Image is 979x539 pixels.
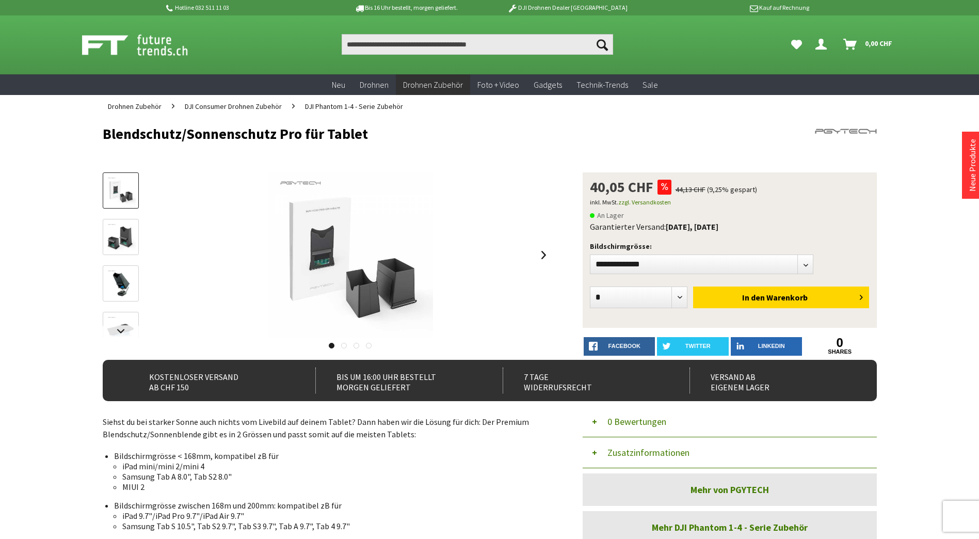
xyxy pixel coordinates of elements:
[180,95,287,118] a: DJI Consumer Drohnen Zubehör
[470,74,526,96] a: Foto + Video
[326,2,487,14] p: Bis 16 Uhr bestellt, morgen geliefert.
[786,34,807,55] a: Meine Favoriten
[477,80,519,90] span: Foto + Video
[122,511,535,521] li: iPad 9.7"/iPad Pro 9.7"/iPad Air 9.7"
[590,180,653,194] span: 40,05 CHF
[503,368,667,393] div: 7 Tage Widerrufsrecht
[758,343,785,349] span: LinkedIn
[676,185,705,194] span: 44,13 CHF
[584,337,655,356] a: facebook
[332,80,345,90] span: Neu
[268,172,433,338] img: Blendschutz/Sonnenschutz Pro für Tablet
[590,209,624,221] span: An Lager
[114,500,543,511] li: Bildschirmgrösse zwischen 168m und 200mm: kompatibel zB für
[583,437,877,468] button: Zusatzinformationen
[129,368,293,393] div: Kostenloser Versand ab CHF 150
[122,461,535,471] li: iPad mini/mini 2/mini 4
[583,406,877,437] button: 0 Bewertungen
[967,139,977,192] a: Neue Produkte
[666,221,718,232] b: [DATE], [DATE]
[305,102,403,111] span: DJI Phantom 1-4 - Serie Zubehör
[685,343,711,349] span: twitter
[114,451,543,461] li: Bildschirmgrösse < 168mm, kompatibel zB für
[657,337,729,356] a: twitter
[526,74,569,96] a: Gadgets
[103,95,167,118] a: Drohnen Zubehör
[103,126,722,141] h1: Blendschutz/Sonnenschutz Pro für Tablet
[300,95,408,118] a: DJI Phantom 1-4 - Serie Zubehör
[707,185,757,194] span: (9,25% gespart)
[103,416,552,440] p: Siehst du bei starker Sonne auch nichts vom Livebild auf deinem Tablet? Dann haben wir die Lösung...
[731,337,803,356] a: LinkedIn
[576,80,628,90] span: Technik-Trends
[185,102,282,111] span: DJI Consumer Drohnen Zubehör
[766,292,808,303] span: Warenkorb
[122,482,535,492] li: MIUI 2
[590,221,870,232] div: Garantierter Versand:
[839,34,897,55] a: Warenkorb
[815,126,877,137] img: PGYTECH
[742,292,765,303] span: In den
[648,2,809,14] p: Kauf auf Rechnung
[590,240,870,252] p: Bildschirmgrösse:
[165,2,326,14] p: Hotline 032 511 11 03
[342,34,613,55] input: Produkt, Marke, Kategorie, EAN, Artikelnummer…
[569,74,635,96] a: Technik-Trends
[689,368,854,393] div: Versand ab eigenem Lager
[608,343,640,349] span: facebook
[106,176,136,206] img: Vorschau: Blendschutz/Sonnenschutz Pro für Tablet
[122,521,535,531] li: Samsung Tab S 10.5", Tab S2 9.7", Tab S3 9.7", Tab A 9.7", Tab 4 9.7"
[618,198,671,206] a: zzgl. Versandkosten
[487,2,648,14] p: DJI Drohnen Dealer [GEOGRAPHIC_DATA]
[643,80,658,90] span: Sale
[396,74,470,96] a: Drohnen Zubehör
[865,35,892,52] span: 0,00 CHF
[635,74,665,96] a: Sale
[811,34,835,55] a: Dein Konto
[583,473,877,506] a: Mehr von PGYTECH
[352,74,396,96] a: Drohnen
[108,102,162,111] span: Drohnen Zubehör
[591,34,613,55] button: Suchen
[534,80,562,90] span: Gadgets
[122,471,535,482] li: Samsung Tab A 8.0", Tab S2 8.0"
[403,80,463,90] span: Drohnen Zubehör
[82,32,211,58] img: Shop Futuretrends - zur Startseite wechseln
[360,80,389,90] span: Drohnen
[315,368,480,393] div: Bis um 16:00 Uhr bestellt Morgen geliefert
[325,74,352,96] a: Neu
[693,287,869,308] button: In den Warenkorb
[804,337,876,348] a: 0
[590,196,870,209] p: inkl. MwSt.
[804,348,876,355] a: shares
